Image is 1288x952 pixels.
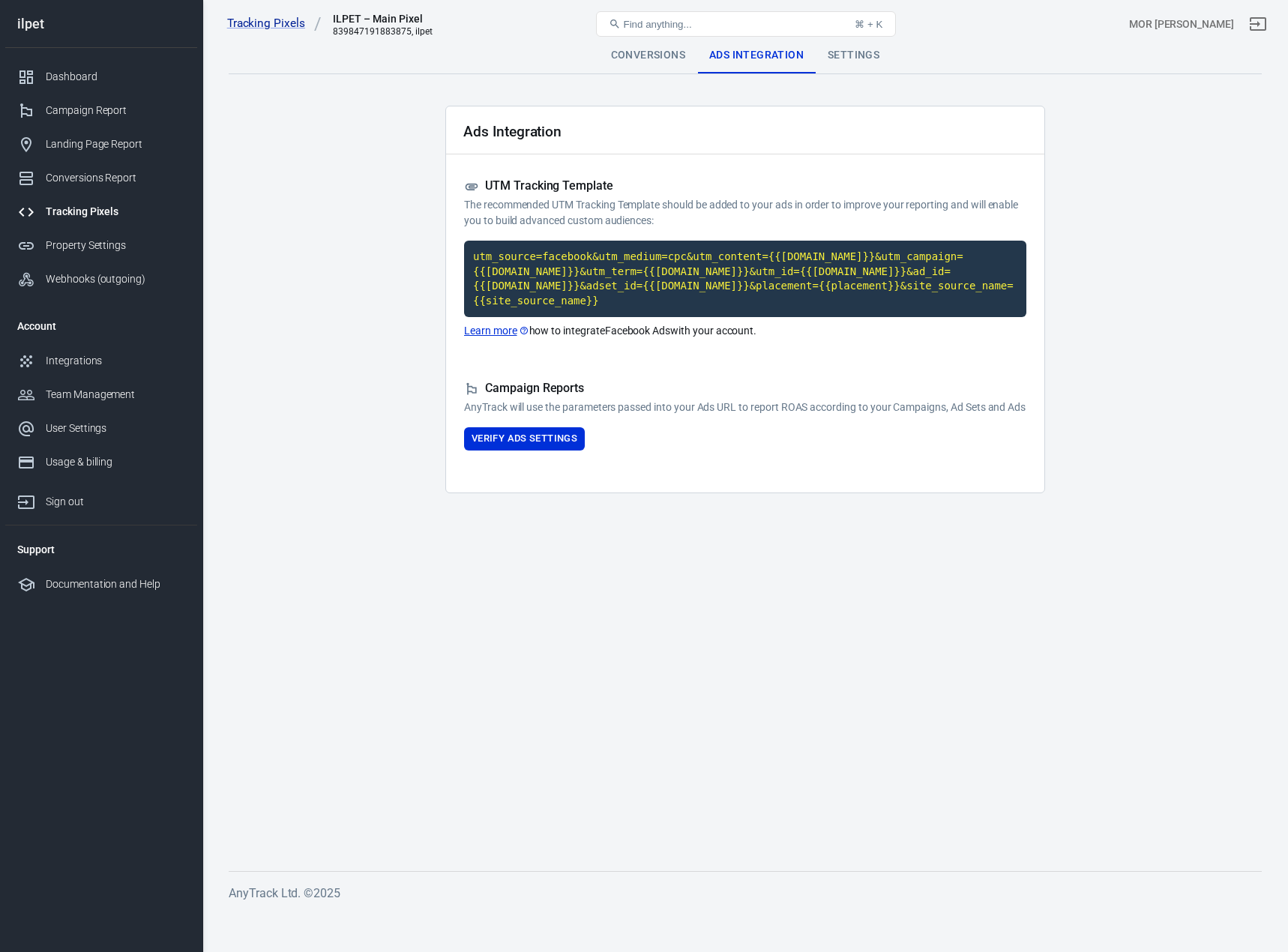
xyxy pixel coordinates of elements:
div: Landing Page Report [46,136,185,152]
button: Find anything...⌘ + K [596,11,896,37]
button: Verify Ads Settings [464,427,585,451]
code: Click to copy [464,241,1026,317]
li: Account [5,308,197,344]
div: Conversions Report [46,170,185,186]
div: Ads Integration [697,37,816,73]
a: Conversions Report [5,161,197,195]
div: User Settings [46,421,185,436]
div: Integrations [46,353,185,369]
a: User Settings [5,412,197,445]
div: Team Management [46,387,185,403]
a: Campaign Report [5,94,197,127]
div: Account id: MBZuPSxE [1129,16,1234,32]
a: Sign out [5,479,197,519]
div: Usage & billing [46,454,185,470]
a: Learn more [464,323,529,339]
a: Tracking Pixels [5,195,197,229]
li: Support [5,531,197,567]
a: Webhooks (outgoing) [5,262,197,296]
span: Find anything... [624,19,692,30]
a: Team Management [5,378,197,412]
h2: Ads Integration [463,124,562,139]
h5: Campaign Reports [464,381,1026,397]
a: Property Settings [5,229,197,262]
h5: UTM Tracking Template [464,178,1026,194]
div: Documentation and Help [46,576,185,592]
div: Sign out [46,494,185,510]
div: Settings [816,37,891,73]
div: Webhooks (outgoing) [46,271,185,287]
div: Property Settings [46,238,185,253]
p: The recommended UTM Tracking Template should be added to your ads in order to improve your report... [464,197,1026,229]
div: ILPET – Main Pixel [333,11,432,26]
a: Tracking Pixels [227,16,322,31]
div: Conversions [599,37,697,73]
div: ilpet [5,17,197,31]
a: Usage & billing [5,445,197,479]
p: AnyTrack will use the parameters passed into your Ads URL to report ROAS according to your Campai... [464,400,1026,415]
p: how to integrate Facebook Ads with your account. [464,323,1026,339]
a: Integrations [5,344,197,378]
div: Campaign Report [46,103,185,118]
div: Tracking Pixels [46,204,185,220]
div: Dashboard [46,69,185,85]
a: Landing Page Report [5,127,197,161]
h6: AnyTrack Ltd. © 2025 [229,884,1262,903]
div: 839847191883875, ilpet [333,26,432,37]
div: ⌘ + K [855,19,882,30]
a: Sign out [1240,6,1276,42]
a: Dashboard [5,60,197,94]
